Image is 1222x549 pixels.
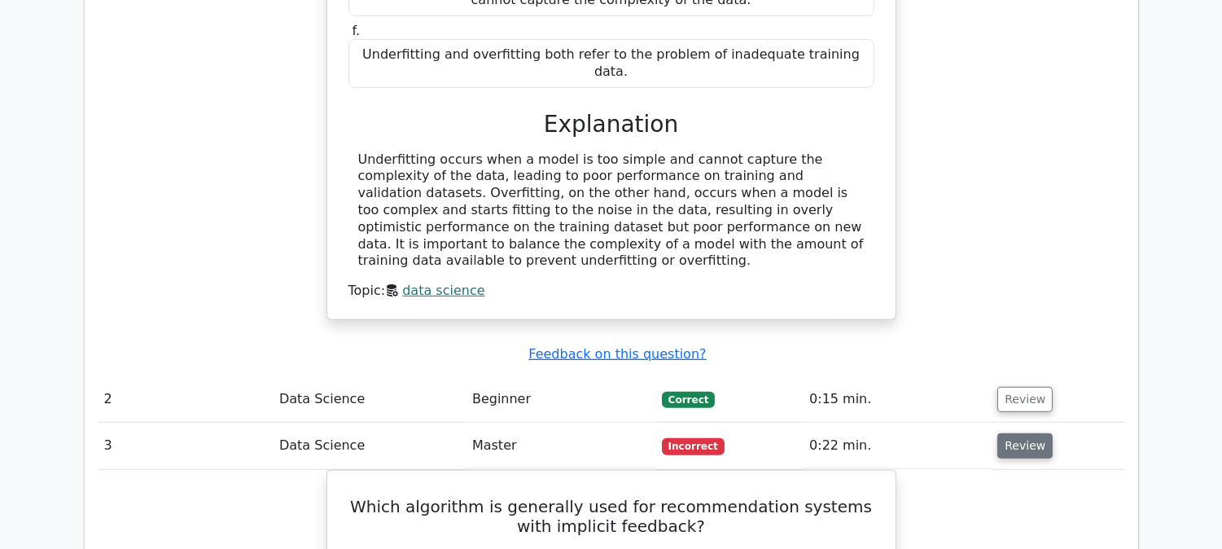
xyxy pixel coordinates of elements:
td: 0:22 min. [803,423,991,469]
span: Incorrect [662,438,725,455]
a: Feedback on this question? [528,346,706,362]
td: Master [466,423,655,469]
td: 2 [98,376,273,423]
span: f. [353,23,361,38]
a: data science [402,283,484,298]
button: Review [997,433,1053,459]
td: Data Science [273,423,466,469]
td: 3 [98,423,273,469]
h5: Which algorithm is generally used for recommendation systems with implicit feedback? [347,497,876,536]
td: Data Science [273,376,466,423]
div: Topic: [348,283,874,300]
span: Correct [662,392,715,408]
div: Underfitting and overfitting both refer to the problem of inadequate training data. [348,39,874,88]
button: Review [997,387,1053,412]
td: 0:15 min. [803,376,991,423]
td: Beginner [466,376,655,423]
div: Underfitting occurs when a model is too simple and cannot capture the complexity of the data, lea... [358,152,865,270]
h3: Explanation [358,111,865,138]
